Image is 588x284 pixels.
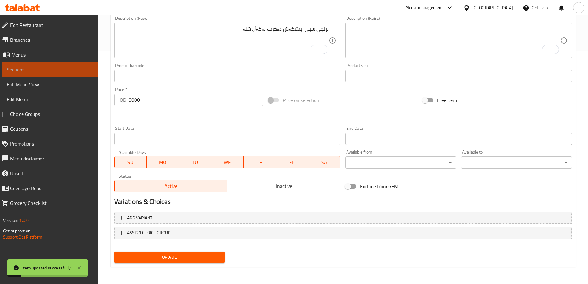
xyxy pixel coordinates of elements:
button: Active [114,180,227,192]
span: Free item [437,96,457,104]
div: Item updated successfully [22,265,71,271]
span: Sections [7,66,93,73]
span: Promotions [10,140,93,147]
span: Price on selection [283,96,319,104]
span: SA [311,158,338,167]
button: MO [147,156,179,168]
button: TH [244,156,276,168]
textarea: To enrich screen reader interactions, please activate Accessibility in Grammarly extension settings [119,26,329,55]
span: Update [119,253,220,261]
span: Choice Groups [10,110,93,118]
span: Edit Menu [7,95,93,103]
span: Inactive [230,182,338,191]
span: Branches [10,36,93,44]
span: TH [246,158,273,167]
span: TU [181,158,209,167]
span: Coupons [10,125,93,133]
span: Add variant [127,214,152,222]
button: Update [114,252,225,263]
input: Please enter price [129,94,264,106]
div: [GEOGRAPHIC_DATA] [472,4,513,11]
span: Edit Restaurant [10,21,93,29]
button: Add variant [114,212,572,224]
span: Full Menu View [7,81,93,88]
button: WE [211,156,244,168]
input: Please enter product sku [345,70,572,82]
textarea: To enrich screen reader interactions, please activate Accessibility in Grammarly extension settings [350,26,560,55]
button: SU [114,156,147,168]
span: SU [117,158,144,167]
button: Inactive [227,180,340,192]
div: ​ [345,156,456,169]
button: TU [179,156,211,168]
button: SA [308,156,341,168]
input: Please enter product barcode [114,70,341,82]
span: Coverage Report [10,184,93,192]
a: Sections [2,62,98,77]
span: Active [117,182,225,191]
a: Support.OpsPlatform [3,233,42,241]
span: WE [214,158,241,167]
div: ​ [461,156,572,169]
span: Menu disclaimer [10,155,93,162]
span: FR [278,158,306,167]
span: Exclude from GEM [360,183,398,190]
a: Full Menu View [2,77,98,92]
a: Edit Menu [2,92,98,107]
button: ASSIGN CHOICE GROUP [114,227,572,239]
span: Menus [11,51,93,58]
span: 1.0.0 [19,216,29,224]
span: Upsell [10,170,93,177]
h2: Variations & Choices [114,197,572,206]
span: s [578,4,580,11]
div: Menu-management [405,4,443,11]
span: Grocery Checklist [10,199,93,207]
span: MO [149,158,177,167]
span: Get support on: [3,227,31,235]
button: FR [276,156,308,168]
p: IQD [119,96,126,104]
span: Version: [3,216,18,224]
span: ASSIGN CHOICE GROUP [127,229,170,237]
